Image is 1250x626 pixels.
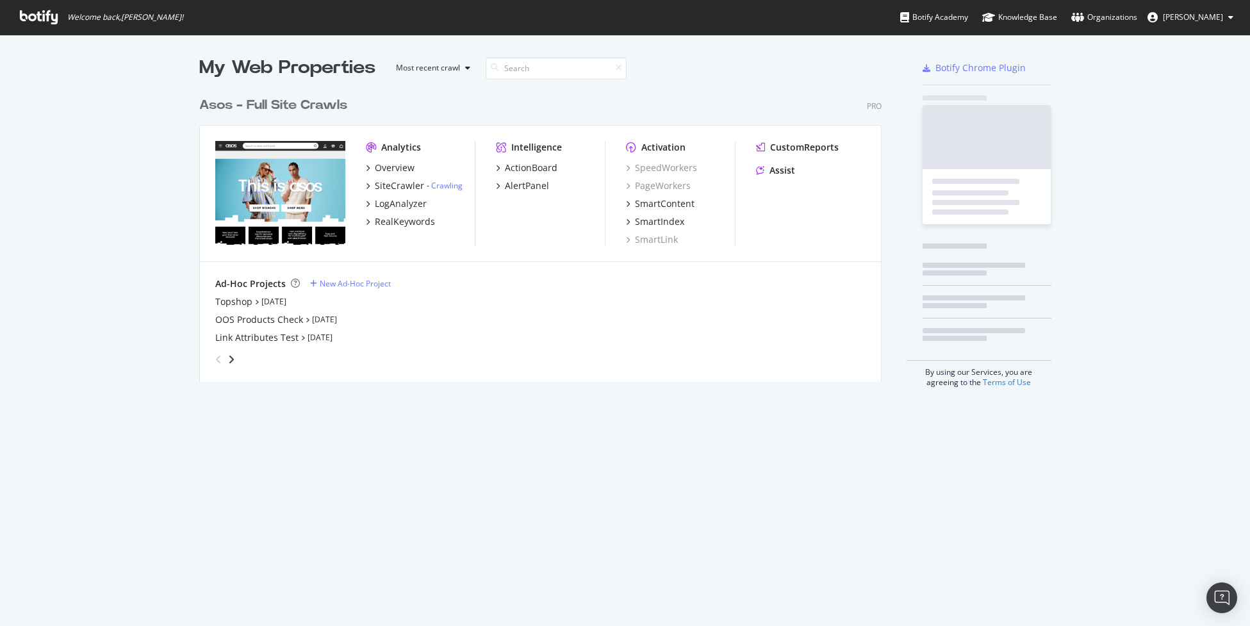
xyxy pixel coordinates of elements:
a: OOS Products Check [215,313,303,326]
div: My Web Properties [199,55,375,81]
a: SiteCrawler- Crawling [366,179,463,192]
a: AlertPanel [496,179,549,192]
a: Asos - Full Site Crawls [199,96,352,115]
a: New Ad-Hoc Project [310,278,391,289]
div: angle-right [227,353,236,366]
div: RealKeywords [375,215,435,228]
span: Richard Lawther [1163,12,1223,22]
div: Most recent crawl [396,64,460,72]
div: Assist [769,164,795,177]
div: Pro [867,101,882,111]
div: SiteCrawler [375,179,424,192]
a: Topshop [215,295,252,308]
a: Link Attributes Test [215,331,299,344]
div: Asos - Full Site Crawls [199,96,347,115]
a: PageWorkers [626,179,691,192]
button: Most recent crawl [386,58,475,78]
div: grid [199,81,892,382]
a: [DATE] [312,314,337,325]
div: CustomReports [770,141,839,154]
div: ActionBoard [505,161,557,174]
a: Botify Chrome Plugin [923,62,1026,74]
div: LogAnalyzer [375,197,427,210]
div: Intelligence [511,141,562,154]
div: - [427,180,463,191]
div: New Ad-Hoc Project [320,278,391,289]
a: Crawling [431,180,463,191]
a: SmartContent [626,197,695,210]
button: [PERSON_NAME] [1137,7,1244,28]
div: Analytics [381,141,421,154]
a: [DATE] [261,296,286,307]
div: angle-left [210,349,227,370]
div: Botify Academy [900,11,968,24]
div: By using our Services, you are agreeing to the [907,360,1051,388]
a: SpeedWorkers [626,161,697,174]
a: LogAnalyzer [366,197,427,210]
div: Botify Chrome Plugin [935,62,1026,74]
a: [DATE] [308,332,333,343]
div: Activation [641,141,686,154]
div: Ad-Hoc Projects [215,277,286,290]
a: SmartLink [626,233,678,246]
a: Assist [756,164,795,177]
a: ActionBoard [496,161,557,174]
div: Knowledge Base [982,11,1057,24]
div: AlertPanel [505,179,549,192]
a: Overview [366,161,415,174]
a: Terms of Use [983,377,1031,388]
div: SmartContent [635,197,695,210]
div: Open Intercom Messenger [1206,582,1237,613]
div: Organizations [1071,11,1137,24]
a: SmartIndex [626,215,684,228]
span: Welcome back, [PERSON_NAME] ! [67,12,183,22]
div: SmartIndex [635,215,684,228]
input: Search [486,57,627,79]
img: www.asos.com [215,141,345,245]
div: Overview [375,161,415,174]
a: CustomReports [756,141,839,154]
a: RealKeywords [366,215,435,228]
